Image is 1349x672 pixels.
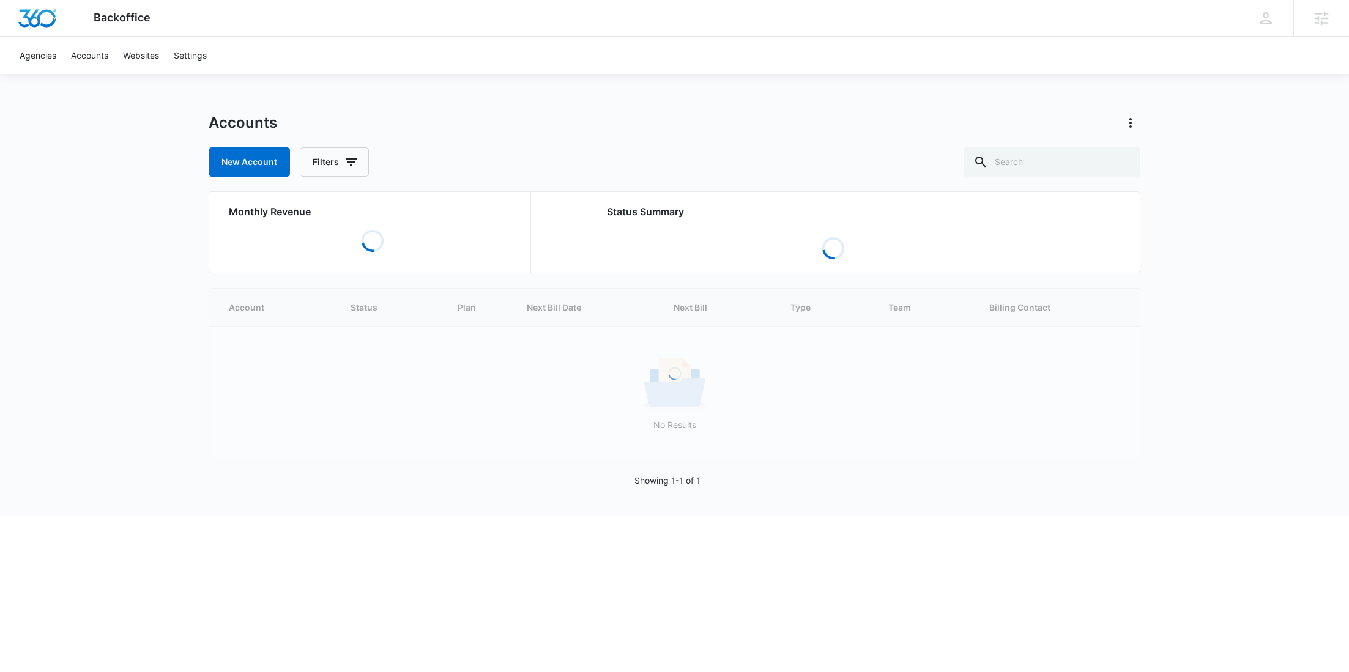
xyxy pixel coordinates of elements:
[12,37,64,74] a: Agencies
[964,147,1140,177] input: Search
[229,204,516,219] h2: Monthly Revenue
[64,37,116,74] a: Accounts
[209,147,290,177] a: New Account
[1121,113,1140,133] button: Actions
[166,37,214,74] a: Settings
[634,474,701,487] p: Showing 1-1 of 1
[209,114,277,132] h1: Accounts
[116,37,166,74] a: Websites
[94,11,151,24] span: Backoffice
[300,147,369,177] button: Filters
[607,204,1059,219] h2: Status Summary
